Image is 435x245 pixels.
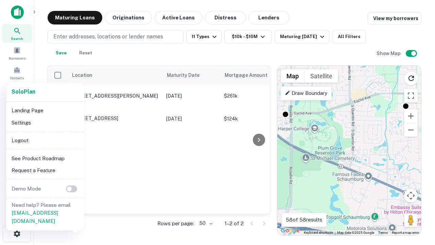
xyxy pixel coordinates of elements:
[9,164,82,177] li: Request a Feature
[12,88,35,96] a: SoloPlan
[9,117,82,129] li: Settings
[12,210,58,224] a: [EMAIL_ADDRESS][DOMAIN_NAME]
[9,185,44,193] p: Demo Mode
[9,134,82,147] li: Logout
[9,152,82,165] li: See Product Roadmap
[12,88,35,95] strong: Solo Plan
[12,201,79,225] p: Need help? Please email
[9,104,82,117] li: Landing Page
[401,191,435,223] iframe: Chat Widget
